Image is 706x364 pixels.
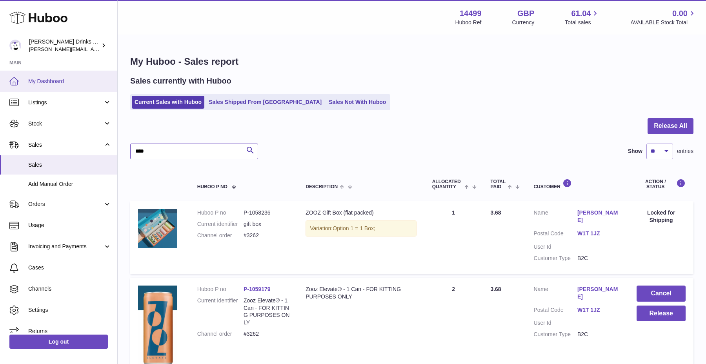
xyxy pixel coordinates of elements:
[197,297,244,327] dt: Current identifier
[460,8,482,19] strong: 14499
[244,330,290,338] dd: #3262
[244,232,290,239] dd: #3262
[9,335,108,349] a: Log out
[577,286,621,300] a: [PERSON_NAME]
[512,19,535,26] div: Currency
[9,40,21,51] img: daniel@zoosdrinks.com
[306,220,417,237] div: Variation:
[244,220,290,228] dd: gift box
[533,306,577,316] dt: Postal Code
[533,230,577,239] dt: Postal Code
[28,120,103,127] span: Stock
[130,76,231,86] h2: Sales currently with Huboo
[577,230,621,237] a: W1T 1JZ
[28,285,111,293] span: Channels
[28,161,111,169] span: Sales
[533,209,577,226] dt: Name
[28,78,111,85] span: My Dashboard
[577,209,621,224] a: [PERSON_NAME]
[677,147,693,155] span: entries
[533,286,577,302] dt: Name
[28,222,111,229] span: Usage
[455,19,482,26] div: Huboo Ref
[244,209,290,217] dd: P-1058236
[306,184,338,189] span: Description
[130,55,693,68] h1: My Huboo - Sales report
[637,209,686,224] div: Locked for Shipping
[637,286,686,302] button: Cancel
[577,331,621,338] dd: B2C
[28,180,111,188] span: Add Manual Order
[533,179,621,189] div: Customer
[424,201,483,273] td: 1
[197,220,244,228] dt: Current identifier
[565,8,600,26] a: 61.04 Total sales
[244,297,290,327] dd: Zooz Elevate® - 1 Can - FOR KITTING PURPOSES ONLY
[637,179,686,189] div: Action / Status
[533,243,577,251] dt: User Id
[571,8,591,19] span: 61.04
[577,255,621,262] dd: B2C
[333,225,375,231] span: Option 1 = 1 Box;
[197,184,227,189] span: Huboo P no
[206,96,324,109] a: Sales Shipped From [GEOGRAPHIC_DATA]
[132,96,204,109] a: Current Sales with Huboo
[565,19,600,26] span: Total sales
[648,118,693,134] button: Release All
[28,243,103,250] span: Invoicing and Payments
[28,99,103,106] span: Listings
[533,331,577,338] dt: Customer Type
[490,209,501,216] span: 3.68
[533,255,577,262] dt: Customer Type
[630,19,697,26] span: AVAILABLE Stock Total
[577,306,621,314] a: W1T 1JZ
[630,8,697,26] a: 0.00 AVAILABLE Stock Total
[28,306,111,314] span: Settings
[28,141,103,149] span: Sales
[28,200,103,208] span: Orders
[244,286,271,292] a: P-1059179
[197,209,244,217] dt: Huboo P no
[490,286,501,292] span: 3.68
[28,264,111,271] span: Cases
[28,328,111,335] span: Returns
[306,286,417,300] div: Zooz Elevate® - 1 Can - FOR KITTING PURPOSES ONLY
[517,8,534,19] strong: GBP
[197,232,244,239] dt: Channel order
[197,330,244,338] dt: Channel order
[533,319,577,327] dt: User Id
[637,306,686,322] button: Release
[138,209,177,248] img: Stepan_Komar_remove_logo__make_variations_of_this_image__keep_it_the_same_1968e2f6-70ca-40dd-8bfa...
[432,179,462,189] span: ALLOCATED Quantity
[326,96,389,109] a: Sales Not With Huboo
[628,147,642,155] label: Show
[490,179,506,189] span: Total paid
[306,209,417,217] div: ZOOZ Gift Box (flat packed)
[29,46,157,52] span: [PERSON_NAME][EMAIL_ADDRESS][DOMAIN_NAME]
[197,286,244,293] dt: Huboo P no
[672,8,688,19] span: 0.00
[29,38,100,53] div: [PERSON_NAME] Drinks LTD (t/a Zooz)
